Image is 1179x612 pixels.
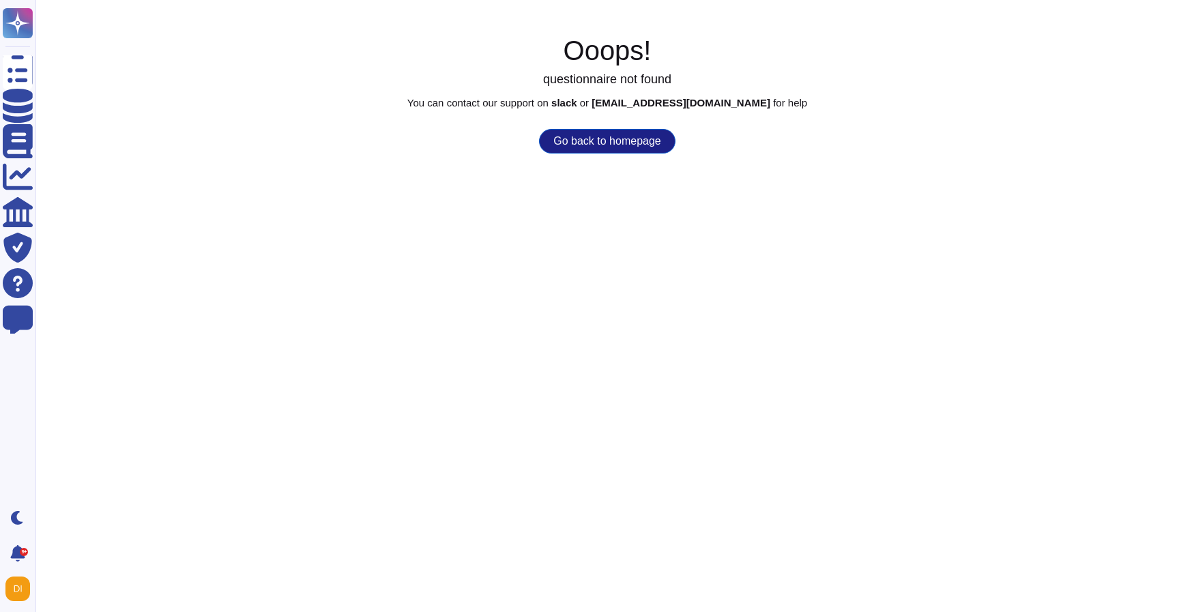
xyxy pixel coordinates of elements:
[592,97,770,108] b: [EMAIL_ADDRESS][DOMAIN_NAME]
[3,574,40,604] button: user
[539,129,675,154] button: Go back to homepage
[35,34,1179,67] h1: Ooops!
[5,577,30,601] img: user
[35,98,1179,108] p: You can contact our support on or for help
[551,97,577,108] b: slack
[35,72,1179,87] h3: questionnaire not found
[20,548,28,556] div: 9+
